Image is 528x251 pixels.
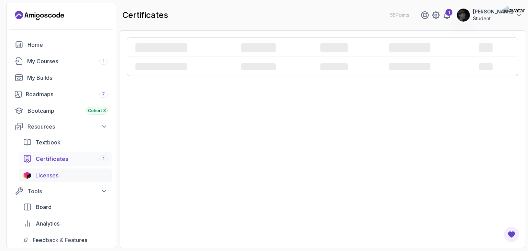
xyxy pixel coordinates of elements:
div: Bootcamp [27,107,108,115]
span: ‌ [127,39,518,77]
div: My Builds [27,74,108,82]
span: ‌ [135,63,187,70]
button: Resources [11,120,112,133]
span: 7 [102,91,105,97]
button: Tools [11,185,112,197]
button: Open Feedback Button [503,226,520,243]
span: ‌ [320,43,348,52]
p: Student [473,15,513,22]
a: bootcamp [11,104,112,118]
a: Landing page [15,10,64,21]
div: 1 [445,9,452,16]
span: Licenses [35,171,58,179]
span: 1 [103,58,104,64]
span: ‌ [389,63,430,70]
div: Home [27,41,108,49]
a: 1 [443,11,451,19]
span: ‌ [389,43,430,52]
span: Board [36,203,52,211]
a: home [11,38,112,52]
span: Cohort 3 [88,108,106,113]
a: builds [11,71,112,85]
a: roadmaps [11,87,112,101]
a: board [19,200,112,214]
div: Roadmaps [26,90,108,98]
a: analytics [19,217,112,230]
a: licenses [19,168,112,182]
span: ‌ [135,43,187,52]
img: jetbrains icon [23,172,31,179]
a: feedback [19,233,112,247]
img: avatar [503,6,525,14]
div: My Courses [27,57,108,65]
a: textbook [19,135,112,149]
h2: certificates [122,10,168,21]
span: ‌ [320,63,348,70]
p: [PERSON_NAME] [473,8,513,15]
button: user profile image[PERSON_NAME]Student [456,8,522,22]
span: 1 [103,156,104,162]
div: Resources [27,122,108,131]
span: Feedback & Features [33,236,87,244]
span: ‌ [479,43,493,52]
a: courses [11,54,112,68]
p: 55 Points [390,12,409,19]
img: user profile image [457,9,470,22]
span: Analytics [36,219,59,228]
div: Tools [27,187,108,195]
span: ‌ [479,63,493,70]
a: certificates [19,152,112,166]
span: Textbook [35,138,60,146]
span: ‌ [241,63,276,70]
span: ‌ [241,43,276,52]
span: Certificates [36,155,68,163]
